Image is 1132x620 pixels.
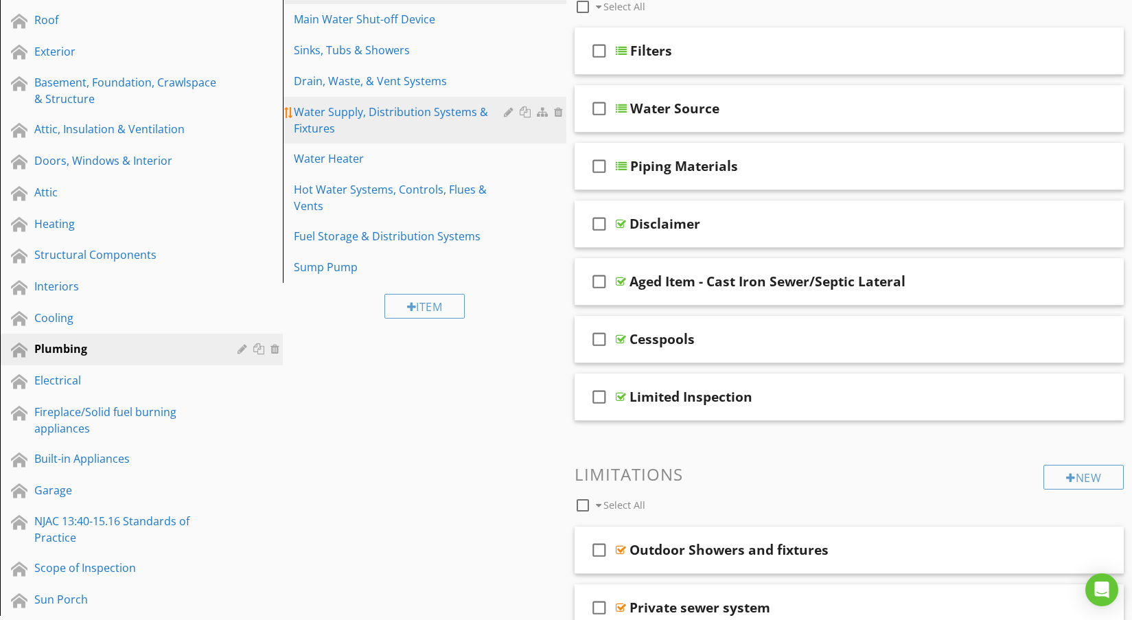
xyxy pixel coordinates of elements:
div: Plumbing [34,341,218,357]
i: check_box_outline_blank [588,380,610,413]
div: New [1043,465,1124,490]
div: Cesspools [629,331,695,347]
div: Doors, Windows & Interior [34,152,218,169]
div: Disclaimer [629,216,700,232]
div: Attic, Insulation & Ventilation [34,121,218,137]
div: Private sewer system [629,599,770,616]
div: Scope of Inspection [34,560,218,576]
div: Limited Inspection [629,389,752,405]
div: Fireplace/Solid fuel burning appliances [34,404,218,437]
i: check_box_outline_blank [588,323,610,356]
div: Structural Components [34,246,218,263]
div: Open Intercom Messenger [1085,573,1118,606]
div: Attic [34,184,218,200]
i: check_box_outline_blank [588,34,610,67]
div: Hot Water Systems, Controls, Flues & Vents [294,181,507,214]
i: check_box_outline_blank [588,150,610,183]
div: Main Water Shut-off Device [294,11,507,27]
h3: Limitations [575,465,1124,483]
div: Water Heater [294,150,507,167]
div: NJAC 13:40-15.16 Standards of Practice [34,513,218,546]
i: check_box_outline_blank [588,533,610,566]
div: Sinks, Tubs & Showers [294,42,507,58]
div: Electrical [34,372,218,389]
div: Water Source [630,100,719,117]
div: Aged Item - Cast Iron Sewer/Septic Lateral [629,273,905,290]
i: check_box_outline_blank [588,207,610,240]
div: Piping Materials [630,158,738,174]
div: Interiors [34,278,218,295]
div: Heating [34,216,218,232]
div: Outdoor Showers and fixtures [629,542,829,558]
div: Sump Pump [294,259,507,275]
div: Drain, Waste, & Vent Systems [294,73,507,89]
div: Filters [630,43,672,59]
div: Garage [34,482,218,498]
div: Item [384,294,465,319]
div: Roof [34,12,218,28]
div: Fuel Storage & Distribution Systems [294,228,507,244]
div: Cooling [34,310,218,326]
span: Select All [603,498,645,512]
div: Sun Porch [34,591,218,608]
div: Basement, Foundation, Crawlspace & Structure [34,74,218,107]
div: Built-in Appliances [34,450,218,467]
div: Water Supply, Distribution Systems & Fixtures [294,104,507,137]
i: check_box_outline_blank [588,92,610,125]
i: check_box_outline_blank [588,265,610,298]
div: Exterior [34,43,218,60]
